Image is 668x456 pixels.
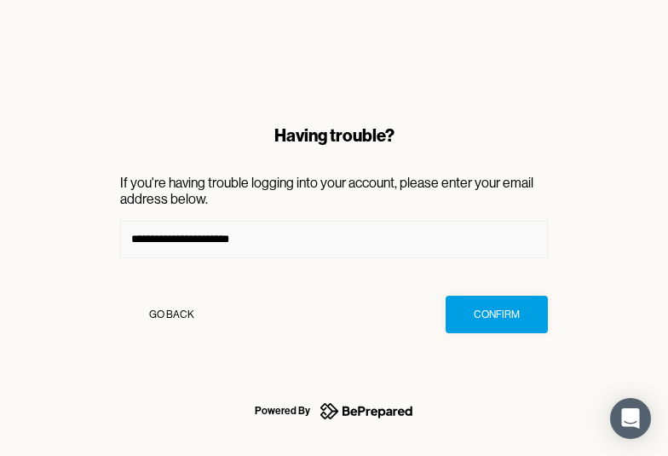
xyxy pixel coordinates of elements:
div: Confirm [474,306,520,323]
button: Go Back [120,296,222,333]
div: Go Back [149,306,194,323]
p: If you're having trouble logging into your account, please enter your email address below. [120,175,548,207]
button: Confirm [446,296,548,333]
div: Having trouble? [120,124,548,147]
div: Powered By [255,401,310,421]
div: Open Intercom Messenger [610,398,651,439]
